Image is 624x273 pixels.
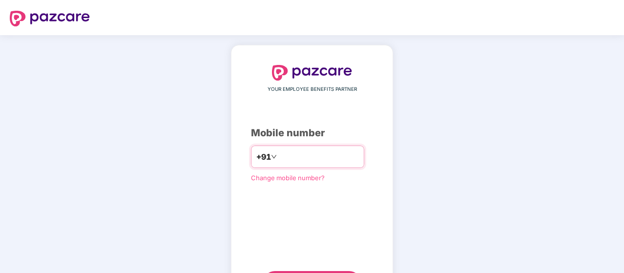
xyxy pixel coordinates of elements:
span: down [271,154,277,160]
img: logo [10,11,90,26]
span: YOUR EMPLOYEE BENEFITS PARTNER [268,85,357,93]
a: Change mobile number? [251,174,325,182]
img: logo [272,65,352,81]
div: Mobile number [251,126,373,141]
span: +91 [256,151,271,163]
